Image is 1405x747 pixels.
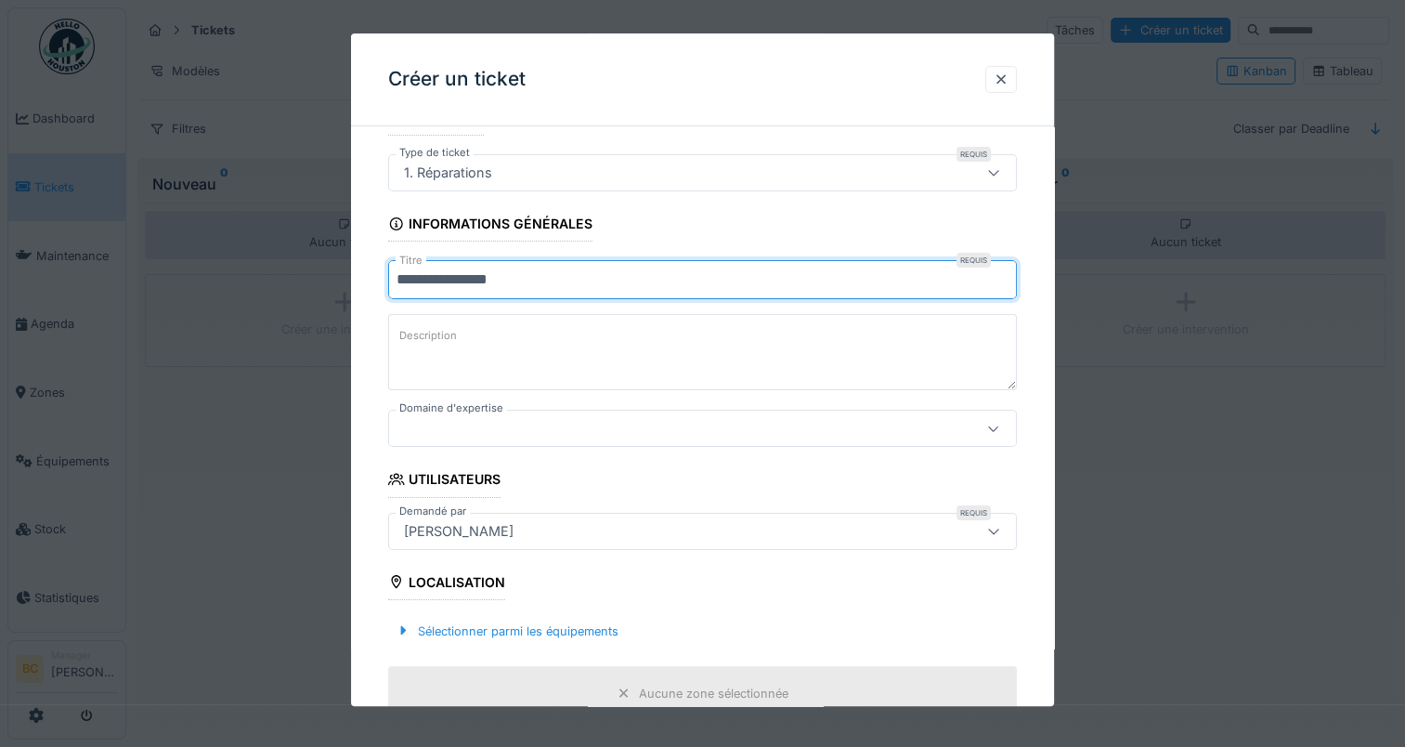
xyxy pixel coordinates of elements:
[388,210,592,242] div: Informations générales
[396,145,474,161] label: Type de ticket
[388,104,484,136] div: Catégorie
[388,619,626,644] div: Sélectionner parmi les équipements
[388,569,505,600] div: Localisation
[956,147,991,162] div: Requis
[388,68,526,91] h3: Créer un ticket
[388,466,501,498] div: Utilisateurs
[397,163,500,183] div: 1. Réparations
[956,253,991,268] div: Requis
[956,505,991,520] div: Requis
[396,504,470,519] label: Demandé par
[397,521,521,542] div: [PERSON_NAME]
[396,325,461,348] label: Description
[396,253,426,269] label: Titre
[639,685,788,702] div: Aucune zone sélectionnée
[396,401,507,417] label: Domaine d'expertise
